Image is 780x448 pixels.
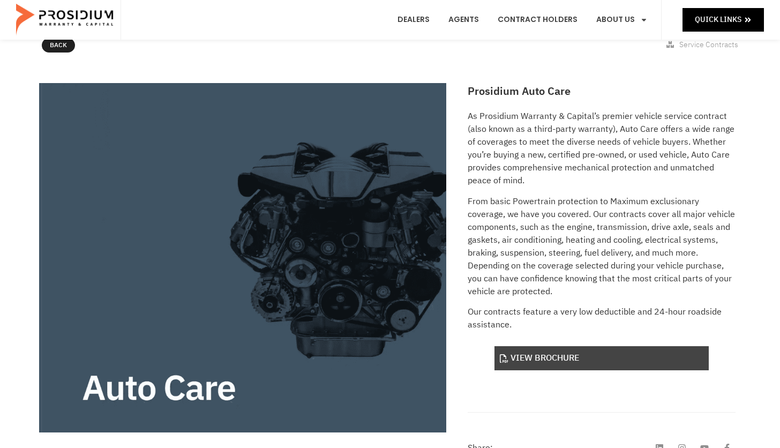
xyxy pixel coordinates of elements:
span: Back [50,40,67,51]
span: Service Contracts [679,39,738,50]
p: As Prosidium Warranty & Capital’s premier vehicle service contract (also known as a third-party w... [468,110,736,187]
span: Quick Links [695,13,741,26]
a: View Brochure [494,346,709,370]
p: From basic Powertrain protection to Maximum exclusionary coverage, we have you covered. Our contr... [468,195,736,298]
p: Our contracts feature a very low deductible and 24-hour roadside assistance. [468,305,736,331]
a: Quick Links [682,8,764,31]
h2: Prosidium Auto Care [468,83,736,99]
a: Back [42,38,75,53]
